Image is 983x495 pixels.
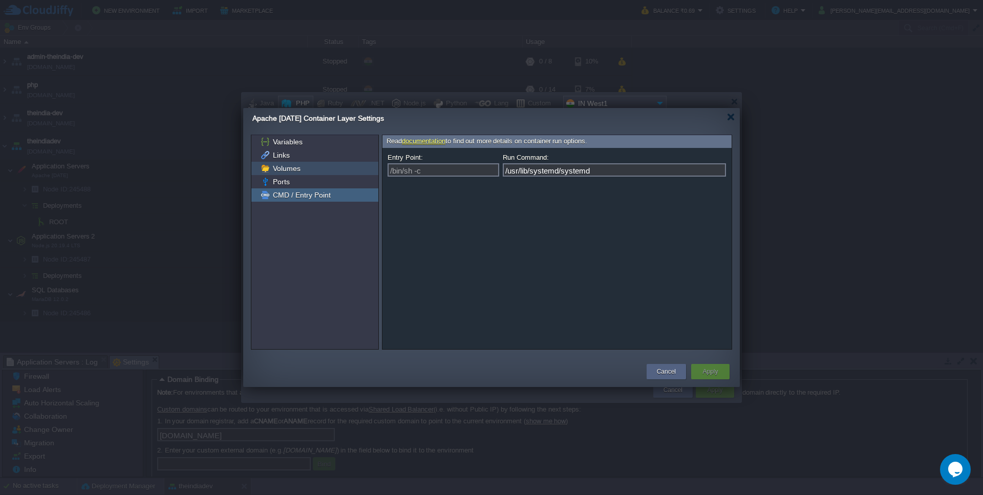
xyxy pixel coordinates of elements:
iframe: chat widget [940,454,973,485]
a: documentation [402,137,445,145]
a: Ports [271,177,291,186]
a: Variables [271,137,304,146]
a: Volumes [271,164,302,173]
a: Links [271,150,291,160]
span: Apache [DATE] Container Layer Settings [252,114,384,122]
button: Apply [702,367,718,377]
button: Cancel [657,367,676,377]
label: Entry Point: [388,152,424,163]
a: CMD / Entry Point [271,190,332,200]
div: Read to find out more details on container run options. [382,135,732,148]
label: Run Command: [503,152,550,163]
